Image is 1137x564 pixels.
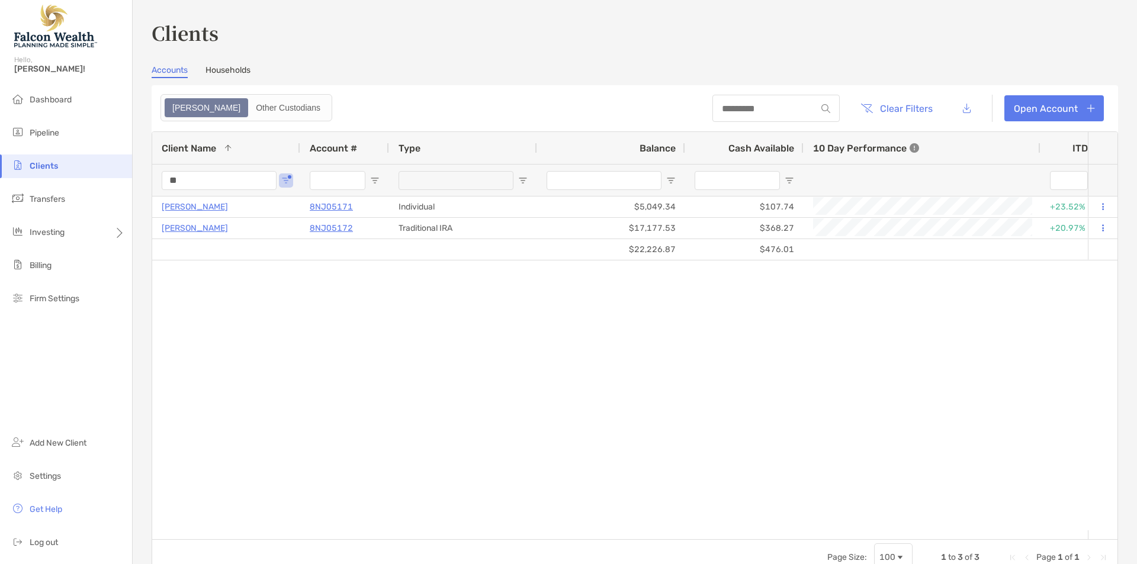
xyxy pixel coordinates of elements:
[310,199,353,214] a: 8NJ05171
[685,239,804,260] div: $476.01
[827,552,867,562] div: Page Size:
[1058,552,1063,562] span: 1
[205,65,250,78] a: Households
[11,191,25,205] img: transfers icon
[11,468,25,482] img: settings icon
[547,171,661,190] input: Balance Filter Input
[1072,143,1102,154] div: ITD
[389,218,537,239] div: Traditional IRA
[11,224,25,239] img: investing icon
[310,171,365,190] input: Account # Filter Input
[162,171,277,190] input: Client Name Filter Input
[852,95,942,121] button: Clear Filters
[965,552,972,562] span: of
[30,161,58,171] span: Clients
[685,218,804,239] div: $368.27
[310,143,357,154] span: Account #
[958,552,963,562] span: 3
[821,104,830,113] img: input icon
[11,291,25,305] img: firm-settings icon
[537,196,685,217] div: $5,049.34
[1084,553,1094,562] div: Next Page
[152,65,188,78] a: Accounts
[11,125,25,139] img: pipeline icon
[370,176,380,185] button: Open Filter Menu
[785,176,794,185] button: Open Filter Menu
[30,438,86,448] span: Add New Client
[640,143,676,154] span: Balance
[1074,552,1080,562] span: 1
[166,99,247,116] div: Zoe
[813,132,919,164] div: 10 Day Performance
[948,552,956,562] span: to
[14,5,97,47] img: Falcon Wealth Planning Logo
[30,227,65,237] span: Investing
[160,94,332,121] div: segmented control
[11,257,25,272] img: billing icon
[11,92,25,106] img: dashboard icon
[249,99,327,116] div: Other Custodians
[162,199,228,214] a: [PERSON_NAME]
[30,260,52,270] span: Billing
[30,95,72,105] span: Dashboard
[537,239,685,260] div: $22,226.87
[399,143,420,154] span: Type
[11,435,25,449] img: add_new_client icon
[152,19,1118,46] h3: Clients
[30,471,61,481] span: Settings
[728,143,794,154] span: Cash Available
[30,537,58,547] span: Log out
[1050,171,1088,190] input: ITD Filter Input
[11,534,25,549] img: logout icon
[941,552,946,562] span: 1
[30,504,62,514] span: Get Help
[30,128,59,138] span: Pipeline
[1036,552,1056,562] span: Page
[1022,553,1032,562] div: Previous Page
[1004,95,1104,121] a: Open Account
[537,218,685,239] div: $17,177.53
[685,196,804,217] div: $107.74
[974,552,979,562] span: 3
[1099,553,1108,562] div: Last Page
[11,501,25,515] img: get-help icon
[310,221,353,236] a: 8NJ05172
[30,294,79,304] span: Firm Settings
[281,176,291,185] button: Open Filter Menu
[695,171,780,190] input: Cash Available Filter Input
[879,552,895,562] div: 100
[666,176,676,185] button: Open Filter Menu
[162,143,216,154] span: Client Name
[30,194,65,204] span: Transfers
[14,64,125,74] span: [PERSON_NAME]!
[1050,218,1102,238] div: +20.97%
[389,196,537,217] div: Individual
[162,221,228,236] a: [PERSON_NAME]
[1065,552,1072,562] span: of
[1008,553,1017,562] div: First Page
[518,176,528,185] button: Open Filter Menu
[11,158,25,172] img: clients icon
[1050,197,1102,217] div: +23.52%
